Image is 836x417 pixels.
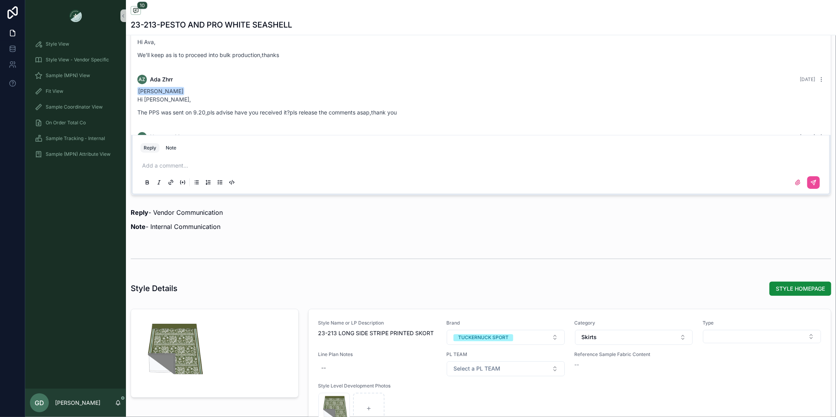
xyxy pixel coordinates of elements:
[575,352,694,358] span: Reference Sample Fabric Content
[139,76,146,83] span: AZ
[131,19,292,30] h1: 23-213-PESTO AND PRO WHITE SEASHELL
[447,330,565,345] button: Select Button
[137,51,825,59] p: We'll keep as is to proceed into bulk production,thanks
[46,104,103,110] span: Sample Coordinator View
[30,116,121,130] a: On Order Total Co
[150,133,189,141] span: Namwon Moon
[30,131,121,146] a: Sample Tracking - Internal
[138,134,146,140] span: NM
[46,120,86,126] span: On Order Total Co
[55,399,100,407] p: [PERSON_NAME]
[446,320,565,327] span: Brand
[30,100,121,114] a: Sample Coordinator View
[447,362,565,376] button: Select Button
[131,208,831,218] p: - Vendor Communication
[575,330,693,345] button: Select Button
[131,6,141,16] button: 10
[30,147,121,161] a: Sample (MPN) Attribute View
[131,223,146,231] strong: Note
[131,209,148,217] strong: Reply
[46,41,69,47] span: Style View
[582,334,597,341] span: Skirts
[318,320,437,327] span: Style Name or LP Description
[776,285,825,293] span: STYLE HOMEPAGE
[800,76,815,82] span: [DATE]
[131,222,831,232] p: - Internal Communication
[46,88,63,94] span: Fit View
[30,37,121,51] a: Style View
[453,365,500,373] span: Select a PL TEAM
[141,143,159,153] button: Reply
[141,314,216,389] div: Screenshot-2025-08-05-at-1.32.07-PM.png
[137,95,825,103] p: Hi [PERSON_NAME],
[458,334,509,341] div: TUCKERNUCK SPORT
[800,134,815,140] span: [DATE]
[166,145,176,151] div: Note
[575,320,694,327] span: Category
[318,352,437,358] span: Line Plan Notes
[137,2,148,9] span: 10
[30,84,121,98] a: Fit View
[35,398,44,408] span: GD
[150,76,173,83] span: Ada Zhrr
[69,9,82,22] img: App logo
[137,38,825,46] p: Hi Ava,
[46,57,109,63] span: Style View - Vendor Specific
[769,282,831,296] button: STYLE HOMEPAGE
[446,352,565,358] span: PL TEAM
[318,383,821,389] span: Style Level Development Photos
[131,283,178,294] h1: Style Details
[30,53,121,67] a: Style View - Vendor Specific
[46,72,90,79] span: Sample (MPN) View
[703,320,821,327] span: Type
[318,330,437,338] span: 23-213 LONG SIDE STRIPE PRINTED SKORT
[46,135,105,142] span: Sample Tracking - Internal
[137,87,184,95] span: [PERSON_NAME]
[321,364,326,372] div: --
[163,143,179,153] button: Note
[30,68,121,83] a: Sample (MPN) View
[25,31,126,172] div: scrollable content
[575,361,579,369] span: --
[137,108,825,116] p: The PPS was sent on 9.20,pls advise have you received it?pls release the comments asap,thank you
[46,151,111,157] span: Sample (MPN) Attribute View
[703,330,821,343] button: Select Button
